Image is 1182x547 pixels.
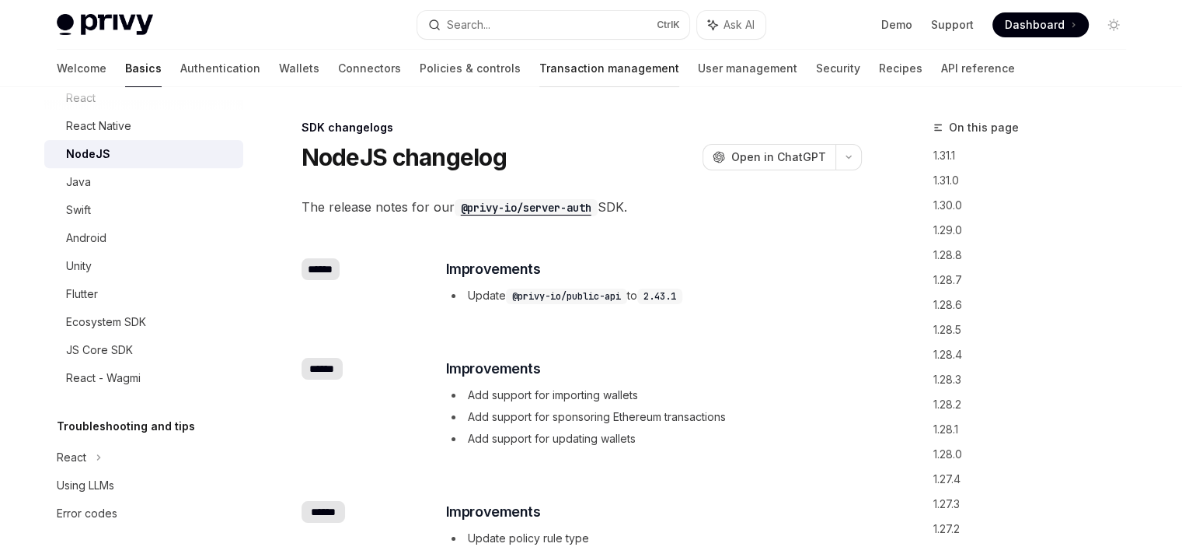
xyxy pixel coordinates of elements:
a: Connectors [338,50,401,87]
a: 1.28.4 [933,342,1138,367]
a: 1.28.8 [933,243,1138,268]
a: 1.31.1 [933,143,1138,168]
a: Android [44,224,243,252]
span: Ask AI [723,17,755,33]
a: Error codes [44,500,243,528]
li: Add support for sponsoring Ethereum transactions [446,408,860,426]
button: Search...CtrlK [417,11,689,39]
h1: NodeJS changelog [302,143,507,171]
a: Using LLMs [44,472,243,500]
code: 2.43.1 [637,289,682,304]
div: SDK changelogs [302,120,862,135]
code: @privy-io/public-api [506,289,627,304]
a: 1.28.2 [933,392,1138,417]
li: Update to [446,286,860,305]
a: 1.28.0 [933,442,1138,467]
li: Add support for importing wallets [446,386,860,405]
a: API reference [941,50,1015,87]
a: User management [698,50,797,87]
button: Open in ChatGPT [703,144,835,170]
button: Ask AI [697,11,765,39]
span: Ctrl K [657,19,680,31]
a: Unity [44,252,243,280]
a: Policies & controls [420,50,521,87]
div: React - Wagmi [66,369,141,387]
div: JS Core SDK [66,341,133,359]
a: Java [44,168,243,196]
a: 1.29.0 [933,218,1138,243]
span: Improvements [446,358,541,380]
code: @privy-io/server-auth [455,199,598,216]
h5: Troubleshooting and tips [57,417,195,436]
a: Wallets [279,50,319,87]
a: 1.31.0 [933,168,1138,193]
a: Flutter [44,280,243,308]
img: light logo [57,14,153,36]
div: Error codes [57,504,117,523]
div: NodeJS [66,145,110,163]
span: The release notes for our SDK. [302,196,862,218]
a: 1.27.4 [933,467,1138,492]
div: React [57,448,86,467]
a: Swift [44,196,243,224]
a: Demo [881,17,912,33]
div: React Native [66,117,131,135]
span: Improvements [446,258,541,280]
a: Basics [125,50,162,87]
div: Flutter [66,285,98,303]
span: Improvements [446,501,541,523]
span: Dashboard [1005,17,1065,33]
a: 1.30.0 [933,193,1138,218]
a: 1.28.5 [933,317,1138,342]
a: @privy-io/server-auth [455,199,598,215]
span: On this page [949,118,1019,137]
a: Recipes [879,50,922,87]
a: 1.28.3 [933,367,1138,392]
button: Toggle dark mode [1101,12,1126,37]
a: 1.28.1 [933,417,1138,442]
a: 1.28.7 [933,268,1138,293]
div: Search... [447,16,490,34]
a: React Native [44,112,243,140]
a: Dashboard [992,12,1089,37]
a: Support [931,17,974,33]
div: Swift [66,201,91,219]
a: JS Core SDK [44,336,243,364]
div: Android [66,229,106,247]
li: Add support for updating wallets [446,430,860,448]
a: 1.27.3 [933,492,1138,517]
span: Open in ChatGPT [731,149,826,165]
a: Authentication [180,50,260,87]
a: NodeJS [44,140,243,168]
div: Ecosystem SDK [66,313,146,331]
a: Welcome [57,50,106,87]
a: 1.28.6 [933,293,1138,317]
a: Transaction management [539,50,679,87]
a: Ecosystem SDK [44,308,243,336]
div: Unity [66,257,92,275]
div: Java [66,173,91,191]
a: React - Wagmi [44,364,243,392]
a: Security [816,50,860,87]
a: 1.27.2 [933,517,1138,542]
div: Using LLMs [57,476,114,495]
